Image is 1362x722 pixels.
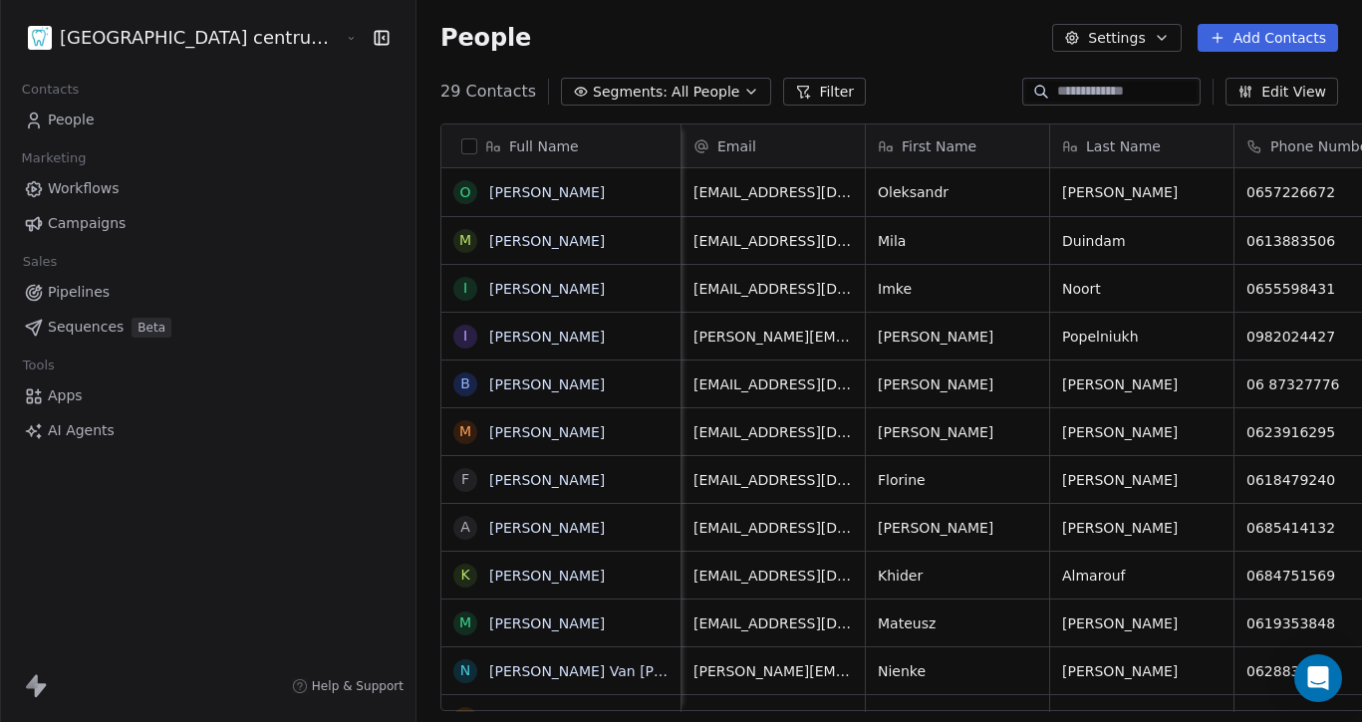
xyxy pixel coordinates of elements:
[1052,24,1181,52] button: Settings
[717,136,756,156] span: Email
[14,247,66,277] span: Sales
[16,207,400,240] a: Campaigns
[16,104,400,136] a: People
[902,136,976,156] span: First Name
[489,233,605,249] a: [PERSON_NAME]
[16,311,400,344] a: SequencesBeta
[1086,136,1161,156] span: Last Name
[48,317,124,338] span: Sequences
[693,566,853,586] span: [EMAIL_ADDRESS][DOMAIN_NAME]
[1062,231,1222,251] span: Duindam
[509,136,579,156] span: Full Name
[28,26,52,50] img: cropped-favo.png
[460,565,469,586] div: K
[312,678,404,694] span: Help & Support
[489,424,605,440] a: [PERSON_NAME]
[48,213,126,234] span: Campaigns
[693,374,853,394] span: [EMAIL_ADDRESS][DOMAIN_NAME]
[48,110,95,130] span: People
[878,182,1037,202] span: Oleksandr
[489,472,605,488] a: [PERSON_NAME]
[489,663,755,679] a: [PERSON_NAME] Van [PERSON_NAME]
[866,124,1049,167] div: First Name
[48,178,120,199] span: Workflows
[1062,182,1222,202] span: [PERSON_NAME]
[441,168,681,712] div: grid
[693,470,853,490] span: [EMAIL_ADDRESS][DOMAIN_NAME]
[24,21,330,55] button: [GEOGRAPHIC_DATA] centrum [GEOGRAPHIC_DATA]
[132,318,171,338] span: Beta
[489,615,605,631] a: [PERSON_NAME]
[681,124,865,167] div: Email
[878,518,1037,538] span: [PERSON_NAME]
[693,182,853,202] span: [EMAIL_ADDRESS][DOMAIN_NAME]
[1062,566,1222,586] span: Almarouf
[1062,327,1222,347] span: Popelniukh
[13,75,88,105] span: Contacts
[1226,78,1338,106] button: Edit View
[460,660,470,681] div: N
[441,124,681,167] div: Full Name
[1062,661,1222,681] span: [PERSON_NAME]
[1062,279,1222,299] span: Noort
[693,422,853,442] span: [EMAIL_ADDRESS][DOMAIN_NAME]
[48,420,115,441] span: AI Agents
[593,82,668,103] span: Segments:
[1294,654,1342,702] div: Open Intercom Messenger
[1062,518,1222,538] span: [PERSON_NAME]
[489,568,605,584] a: [PERSON_NAME]
[878,661,1037,681] span: Nienke
[878,279,1037,299] span: Imke
[878,374,1037,394] span: [PERSON_NAME]
[1062,613,1222,633] span: [PERSON_NAME]
[672,82,739,103] span: All People
[693,661,853,681] span: [PERSON_NAME][EMAIL_ADDRESS][PERSON_NAME][DOMAIN_NAME]
[16,172,400,205] a: Workflows
[1062,374,1222,394] span: [PERSON_NAME]
[693,613,853,633] span: [EMAIL_ADDRESS][DOMAIN_NAME]
[460,182,471,203] div: O
[878,613,1037,633] span: Mateusz
[1062,422,1222,442] span: [PERSON_NAME]
[489,376,605,392] a: [PERSON_NAME]
[440,80,536,104] span: 29 Contacts
[440,23,531,53] span: People
[463,278,467,299] div: I
[14,351,63,380] span: Tools
[459,612,471,633] div: M
[693,327,853,347] span: [PERSON_NAME][EMAIL_ADDRESS][DOMAIN_NAME]
[16,276,400,309] a: Pipelines
[16,379,400,412] a: Apps
[878,422,1037,442] span: [PERSON_NAME]
[460,373,470,394] div: B
[489,184,605,200] a: [PERSON_NAME]
[461,469,469,490] div: F
[292,678,404,694] a: Help & Support
[878,470,1037,490] span: Florine
[489,520,605,536] a: [PERSON_NAME]
[1198,24,1338,52] button: Add Contacts
[460,517,470,538] div: A
[878,566,1037,586] span: Khider
[693,279,853,299] span: [EMAIL_ADDRESS][DOMAIN_NAME]
[878,327,1037,347] span: [PERSON_NAME]
[13,143,95,173] span: Marketing
[60,25,341,51] span: [GEOGRAPHIC_DATA] centrum [GEOGRAPHIC_DATA]
[693,231,853,251] span: [EMAIL_ADDRESS][DOMAIN_NAME]
[16,414,400,447] a: AI Agents
[48,282,110,303] span: Pipelines
[1050,124,1233,167] div: Last Name
[783,78,866,106] button: Filter
[489,281,605,297] a: [PERSON_NAME]
[878,231,1037,251] span: Mila
[693,518,853,538] span: [EMAIL_ADDRESS][DOMAIN_NAME]
[463,326,467,347] div: I
[459,230,471,251] div: M
[1062,470,1222,490] span: [PERSON_NAME]
[459,421,471,442] div: M
[489,329,605,345] a: [PERSON_NAME]
[48,385,83,406] span: Apps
